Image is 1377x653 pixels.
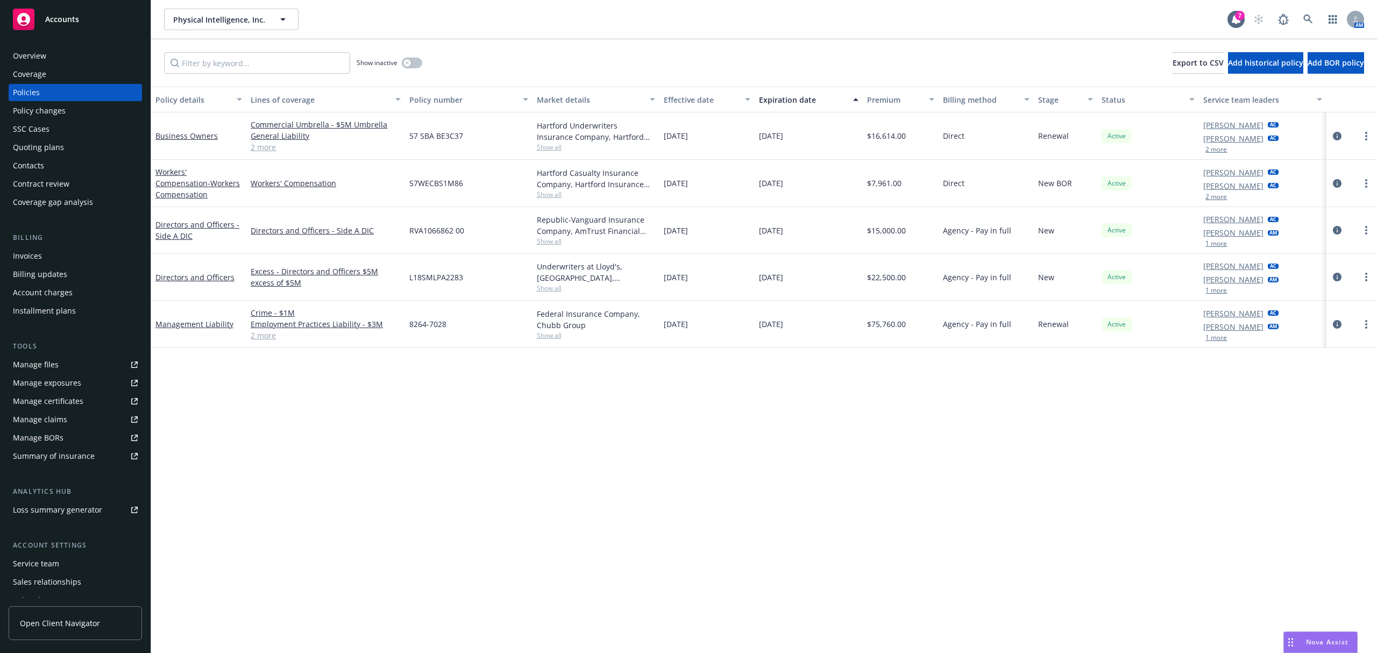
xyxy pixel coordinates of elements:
[1331,224,1344,237] a: circleInformation
[943,225,1011,236] span: Agency - Pay in full
[9,341,142,352] div: Tools
[155,319,233,329] a: Management Liability
[9,573,142,591] a: Sales relationships
[13,247,42,265] div: Invoices
[537,283,655,293] span: Show all
[1308,52,1364,74] button: Add BOR policy
[13,555,59,572] div: Service team
[9,555,142,572] a: Service team
[155,131,218,141] a: Business Owners
[13,84,40,101] div: Policies
[13,194,93,211] div: Coverage gap analysis
[9,592,142,609] a: Related accounts
[246,87,405,112] button: Lines of coverage
[9,194,142,211] a: Coverage gap analysis
[251,307,401,318] a: Crime - $1M
[664,272,688,283] span: [DATE]
[1360,177,1373,190] a: more
[1106,320,1127,329] span: Active
[409,272,463,283] span: L18SMLPA2283
[664,318,688,330] span: [DATE]
[9,247,142,265] a: Invoices
[537,308,655,331] div: Federal Insurance Company, Chubb Group
[9,4,142,34] a: Accounts
[9,120,142,138] a: SSC Cases
[9,374,142,392] span: Manage exposures
[537,94,643,105] div: Market details
[1203,94,1310,105] div: Service team leaders
[357,58,398,67] span: Show inactive
[1360,224,1373,237] a: more
[537,190,655,199] span: Show all
[155,94,230,105] div: Policy details
[9,411,142,428] a: Manage claims
[537,120,655,143] div: Hartford Underwriters Insurance Company, Hartford Insurance Group
[1173,52,1224,74] button: Export to CSV
[1203,260,1264,272] a: [PERSON_NAME]
[13,393,83,410] div: Manage certificates
[759,318,783,330] span: [DATE]
[1205,287,1227,294] button: 1 more
[13,66,46,83] div: Coverage
[9,356,142,373] a: Manage files
[943,94,1018,105] div: Billing method
[9,393,142,410] a: Manage certificates
[155,272,235,282] a: Directors and Officers
[9,302,142,320] a: Installment plans
[9,84,142,101] a: Policies
[943,130,964,141] span: Direct
[867,272,906,283] span: $22,500.00
[13,102,66,119] div: Policy changes
[13,139,64,156] div: Quoting plans
[9,284,142,301] a: Account charges
[1199,87,1326,112] button: Service team leaders
[1203,180,1264,191] a: [PERSON_NAME]
[409,178,463,189] span: 57WECBS1M86
[1205,146,1227,153] button: 2 more
[759,178,783,189] span: [DATE]
[9,175,142,193] a: Contract review
[13,284,73,301] div: Account charges
[943,272,1011,283] span: Agency - Pay in full
[155,219,239,241] a: Directors and Officers - Side A DIC
[409,225,464,236] span: RVA1066862 00
[173,14,266,25] span: Physical Intelligence, Inc.
[1205,194,1227,200] button: 2 more
[409,130,463,141] span: 57 SBA BE3C37
[759,272,783,283] span: [DATE]
[13,592,75,609] div: Related accounts
[251,330,401,341] a: 2 more
[664,94,739,105] div: Effective date
[1203,274,1264,285] a: [PERSON_NAME]
[1203,308,1264,319] a: [PERSON_NAME]
[1106,131,1127,141] span: Active
[45,15,79,24] span: Accounts
[13,175,69,193] div: Contract review
[9,266,142,283] a: Billing updates
[13,573,81,591] div: Sales relationships
[759,94,847,105] div: Expiration date
[867,130,906,141] span: $16,614.00
[1331,318,1344,331] a: circleInformation
[9,47,142,65] a: Overview
[537,143,655,152] span: Show all
[1203,227,1264,238] a: [PERSON_NAME]
[755,87,863,112] button: Expiration date
[1203,214,1264,225] a: [PERSON_NAME]
[164,52,350,74] input: Filter by keyword...
[867,94,923,105] div: Premium
[13,266,67,283] div: Billing updates
[537,214,655,237] div: Republic-Vanguard Insurance Company, AmTrust Financial Services
[1360,318,1373,331] a: more
[1205,240,1227,247] button: 1 more
[251,119,401,130] a: Commercial Umbrella - $5M Umbrella
[943,318,1011,330] span: Agency - Pay in full
[164,9,299,30] button: Physical Intelligence, Inc.
[1248,9,1269,30] a: Start snowing
[537,331,655,340] span: Show all
[1331,271,1344,283] a: circleInformation
[251,178,401,189] a: Workers' Compensation
[13,374,81,392] div: Manage exposures
[9,448,142,465] a: Summary of insurance
[1038,94,1081,105] div: Stage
